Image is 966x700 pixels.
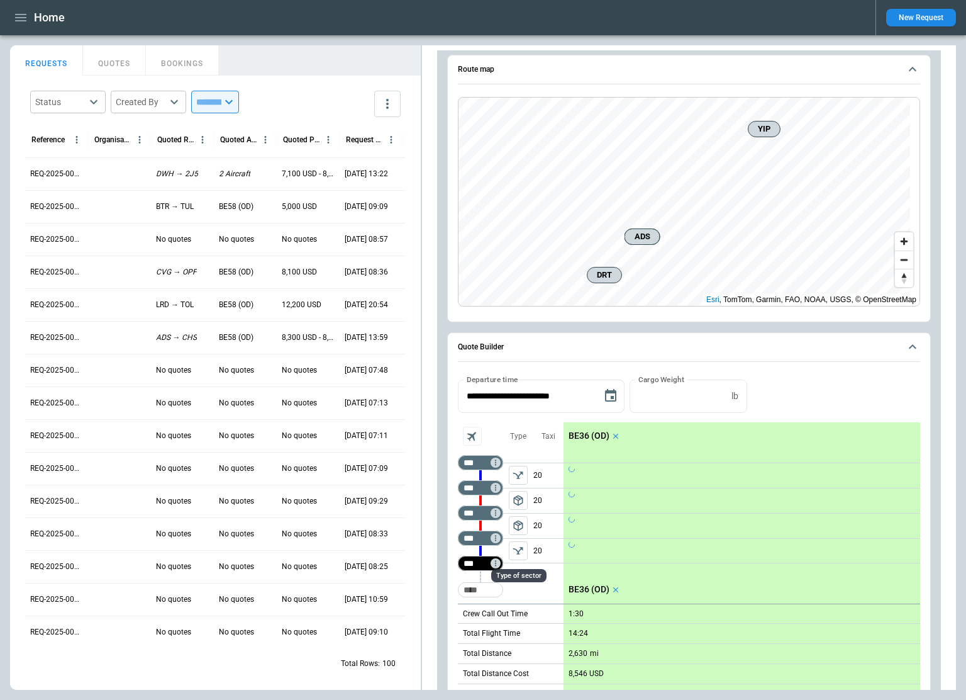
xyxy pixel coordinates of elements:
[35,96,86,108] div: Status
[156,234,191,245] p: No quotes
[886,9,956,26] button: New Request
[30,562,83,572] p: REQ-2025-000303
[569,689,598,699] p: 900 USD
[219,627,254,638] p: No quotes
[463,628,520,639] p: Total Flight Time
[345,398,388,409] p: 09/25/2025 07:13
[94,135,131,144] div: Organisation
[156,398,191,409] p: No quotes
[569,629,588,638] p: 14:24
[509,541,528,560] button: left aligned
[509,516,528,535] button: left aligned
[156,431,191,441] p: No quotes
[30,169,83,179] p: REQ-2025-000315
[219,431,254,441] p: No quotes
[146,45,219,76] button: BOOKINGS
[194,132,211,148] button: Quoted Route column menu
[491,569,547,582] div: Type of sector
[219,169,250,179] p: 2 Aircraft
[131,132,148,148] button: Organisation column menu
[282,463,317,474] p: No quotes
[30,267,83,278] p: REQ-2025-000312
[219,201,253,212] p: BE58 (OD)
[282,365,317,376] p: No quotes
[345,201,388,212] p: 09/26/2025 09:09
[156,562,191,572] p: No quotes
[345,496,388,507] p: 09/24/2025 09:29
[156,201,194,212] p: BTR → TUL
[382,658,396,669] p: 100
[282,529,317,539] p: No quotes
[458,531,503,546] div: Too short
[345,529,388,539] p: 09/24/2025 08:33
[458,455,503,470] div: Too short
[30,332,83,343] p: REQ-2025-000310
[463,609,528,619] p: Crew Call Out Time
[512,494,525,507] span: package_2
[282,627,317,638] p: No quotes
[533,488,563,513] p: 20
[283,135,320,144] div: Quoted Price
[458,98,910,307] canvas: Map
[282,267,317,278] p: 8,100 USD
[463,648,511,659] p: Total Distance
[345,365,388,376] p: 09/25/2025 07:48
[533,514,563,538] p: 20
[463,669,529,679] p: Total Distance Cost
[83,45,146,76] button: QUOTES
[569,431,609,441] p: BE36 (OD)
[463,427,482,446] span: Aircraft selection
[458,505,503,521] div: Too short
[533,463,563,488] p: 20
[463,689,490,699] p: Trip Fee
[345,594,388,605] p: 09/23/2025 10:59
[706,295,719,304] a: Esri
[458,333,920,362] button: Quote Builder
[30,594,83,605] p: REQ-2025-000302
[590,648,599,659] p: mi
[509,516,528,535] span: Type of sector
[30,201,83,212] p: REQ-2025-000314
[467,374,518,385] label: Departure time
[282,332,335,343] p: 8,300 USD - 8,600 USD
[341,658,380,669] p: Total Rows:
[219,365,254,376] p: No quotes
[345,562,388,572] p: 09/24/2025 08:25
[569,669,604,679] p: 8,546 USD
[30,300,83,310] p: REQ-2025-000311
[345,463,388,474] p: 09/25/2025 07:09
[156,267,197,278] p: CVG → OPF
[219,267,253,278] p: BE58 (OD)
[282,201,317,212] p: 5,000 USD
[458,582,503,597] div: Too short
[10,45,83,76] button: REQUESTS
[69,132,85,148] button: Reference column menu
[257,132,274,148] button: Quoted Aircraft column menu
[219,463,254,474] p: No quotes
[156,594,191,605] p: No quotes
[116,96,166,108] div: Created By
[510,431,526,442] p: Type
[345,267,388,278] p: 09/26/2025 08:36
[346,135,383,144] div: Request Created At (UTC-05:00)
[731,391,738,402] p: lb
[638,374,684,385] label: Cargo Weight
[220,135,257,144] div: Quoted Aircraft
[598,383,623,409] button: Choose date, selected date is Sep 29, 2025
[541,431,555,442] p: Taxi
[156,496,191,507] p: No quotes
[219,562,254,572] p: No quotes
[895,251,913,269] button: Zoom out
[219,496,254,507] p: No quotes
[509,491,528,510] span: Type of sector
[320,132,336,148] button: Quoted Price column menu
[345,627,388,638] p: 09/23/2025 09:10
[512,519,525,532] span: package_2
[569,649,587,658] p: 2,630
[282,234,317,245] p: No quotes
[345,332,388,343] p: 09/25/2025 13:59
[30,234,83,245] p: REQ-2025-000313
[383,132,399,148] button: Request Created At (UTC-05:00) column menu
[31,135,65,144] div: Reference
[219,234,254,245] p: No quotes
